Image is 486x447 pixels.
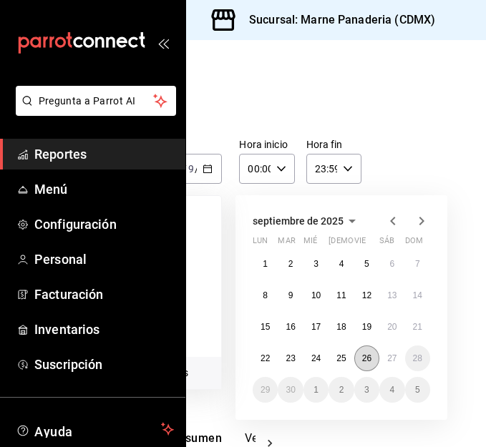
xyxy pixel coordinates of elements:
abbr: 25 de septiembre de 2025 [336,353,346,363]
abbr: viernes [354,236,366,251]
button: 23 de septiembre de 2025 [278,345,303,371]
button: 26 de septiembre de 2025 [354,345,379,371]
abbr: 30 de septiembre de 2025 [286,385,295,395]
abbr: 1 de septiembre de 2025 [263,259,268,269]
abbr: 20 de septiembre de 2025 [387,322,397,332]
abbr: 26 de septiembre de 2025 [362,353,371,363]
abbr: 13 de septiembre de 2025 [387,290,397,300]
button: 5 de octubre de 2025 [405,377,430,403]
button: 7 de septiembre de 2025 [405,251,430,277]
button: 17 de septiembre de 2025 [303,314,329,340]
abbr: lunes [253,236,268,251]
button: 3 de octubre de 2025 [354,377,379,403]
span: Facturación [34,285,174,304]
button: 21 de septiembre de 2025 [405,314,430,340]
button: 4 de octubre de 2025 [379,377,404,403]
span: Inventarios [34,320,174,339]
abbr: 22 de septiembre de 2025 [261,353,270,363]
abbr: 17 de septiembre de 2025 [311,322,321,332]
button: 22 de septiembre de 2025 [253,345,278,371]
button: 5 de septiembre de 2025 [354,251,379,277]
abbr: 19 de septiembre de 2025 [362,322,371,332]
abbr: 10 de septiembre de 2025 [311,290,321,300]
abbr: 8 de septiembre de 2025 [263,290,268,300]
abbr: 2 de septiembre de 2025 [288,259,293,269]
button: 19 de septiembre de 2025 [354,314,379,340]
button: 12 de septiembre de 2025 [354,283,379,308]
abbr: 7 de septiembre de 2025 [415,259,420,269]
span: Personal [34,250,174,269]
button: 25 de septiembre de 2025 [329,345,354,371]
abbr: 1 de octubre de 2025 [314,385,319,395]
button: 27 de septiembre de 2025 [379,345,404,371]
abbr: 9 de septiembre de 2025 [288,290,293,300]
button: 3 de septiembre de 2025 [303,251,329,277]
button: 30 de septiembre de 2025 [278,377,303,403]
abbr: 24 de septiembre de 2025 [311,353,321,363]
abbr: 28 de septiembre de 2025 [413,353,422,363]
abbr: 21 de septiembre de 2025 [413,322,422,332]
abbr: 27 de septiembre de 2025 [387,353,397,363]
button: 8 de septiembre de 2025 [253,283,278,308]
a: Pregunta a Parrot AI [10,104,176,119]
button: 13 de septiembre de 2025 [379,283,404,308]
button: 14 de septiembre de 2025 [405,283,430,308]
abbr: 15 de septiembre de 2025 [261,322,270,332]
button: 2 de septiembre de 2025 [278,251,303,277]
button: 11 de septiembre de 2025 [329,283,354,308]
button: 10 de septiembre de 2025 [303,283,329,308]
button: 6 de septiembre de 2025 [379,251,404,277]
button: septiembre de 2025 [253,212,361,230]
label: Hora fin [306,139,361,149]
abbr: domingo [405,236,423,251]
h3: Sucursal: Marne Panaderia (CDMX) [238,11,435,29]
abbr: martes [278,236,295,251]
abbr: 14 de septiembre de 2025 [413,290,422,300]
button: 2 de octubre de 2025 [329,377,354,403]
span: Menú [34,180,174,199]
span: Ayuda [34,421,155,438]
abbr: 16 de septiembre de 2025 [286,322,295,332]
abbr: 18 de septiembre de 2025 [336,322,346,332]
label: Hora inicio [239,139,294,149]
abbr: 4 de septiembre de 2025 [339,259,344,269]
abbr: 5 de octubre de 2025 [415,385,420,395]
button: 18 de septiembre de 2025 [329,314,354,340]
button: open_drawer_menu [157,37,169,49]
button: 4 de septiembre de 2025 [329,251,354,277]
button: 28 de septiembre de 2025 [405,345,430,371]
abbr: 3 de septiembre de 2025 [314,259,319,269]
span: Reportes [34,144,174,164]
button: 9 de septiembre de 2025 [278,283,303,308]
abbr: 4 de octubre de 2025 [389,385,394,395]
abbr: 6 de septiembre de 2025 [389,259,394,269]
span: / [195,163,199,175]
button: 15 de septiembre de 2025 [253,314,278,340]
button: 1 de septiembre de 2025 [253,251,278,277]
span: Pregunta a Parrot AI [39,94,154,109]
abbr: sábado [379,236,394,251]
abbr: miércoles [303,236,317,251]
abbr: 5 de septiembre de 2025 [364,259,369,269]
button: 16 de septiembre de 2025 [278,314,303,340]
button: 29 de septiembre de 2025 [253,377,278,403]
abbr: jueves [329,236,413,251]
span: septiembre de 2025 [253,215,344,227]
abbr: 11 de septiembre de 2025 [336,290,346,300]
button: 1 de octubre de 2025 [303,377,329,403]
abbr: 12 de septiembre de 2025 [362,290,371,300]
span: Suscripción [34,355,174,374]
abbr: 23 de septiembre de 2025 [286,353,295,363]
button: Pregunta a Parrot AI [16,86,176,116]
abbr: 29 de septiembre de 2025 [261,385,270,395]
button: 20 de septiembre de 2025 [379,314,404,340]
input: -- [188,163,195,175]
span: Configuración [34,215,174,234]
abbr: 3 de octubre de 2025 [364,385,369,395]
button: 24 de septiembre de 2025 [303,345,329,371]
abbr: 2 de octubre de 2025 [339,385,344,395]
